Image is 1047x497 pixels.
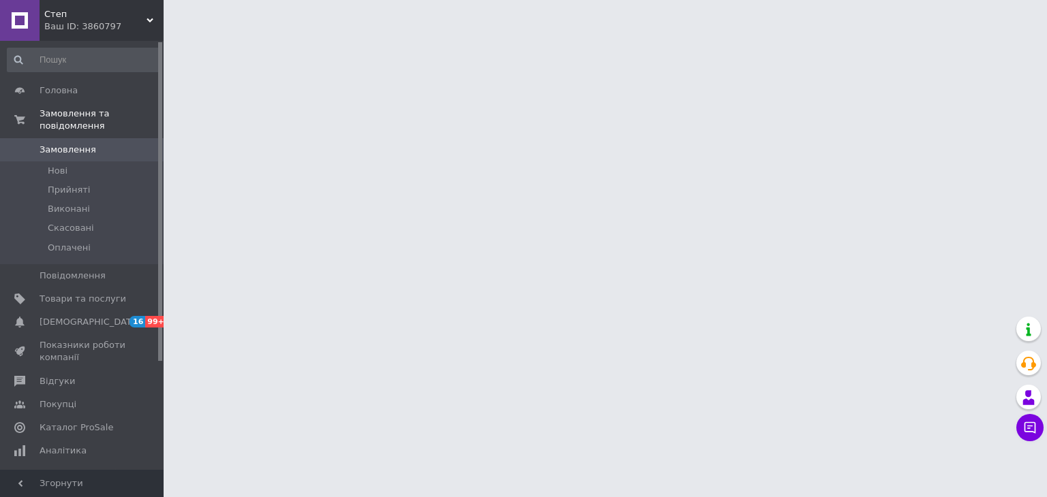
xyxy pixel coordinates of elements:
span: Покупці [40,398,76,411]
span: Повідомлення [40,270,106,282]
span: Нові [48,165,67,177]
span: Замовлення [40,144,96,156]
span: Прийняті [48,184,90,196]
span: Головна [40,84,78,97]
span: 16 [130,316,145,327]
span: Відгуки [40,375,75,387]
span: [DEMOGRAPHIC_DATA] [40,316,140,328]
div: Ваш ID: 3860797 [44,20,164,33]
span: Каталог ProSale [40,421,113,434]
input: Пошук [7,48,161,72]
span: Оплачені [48,242,91,254]
button: Чат з покупцем [1016,414,1044,441]
span: Аналітика [40,445,87,457]
span: Замовлення та повідомлення [40,108,164,132]
span: Показники роботи компанії [40,339,126,364]
span: Виконані [48,203,90,215]
span: Степ [44,8,147,20]
span: Товари та послуги [40,293,126,305]
span: 99+ [145,316,168,327]
span: Скасовані [48,222,94,234]
span: Інструменти веб-майстра та SEO [40,468,126,492]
